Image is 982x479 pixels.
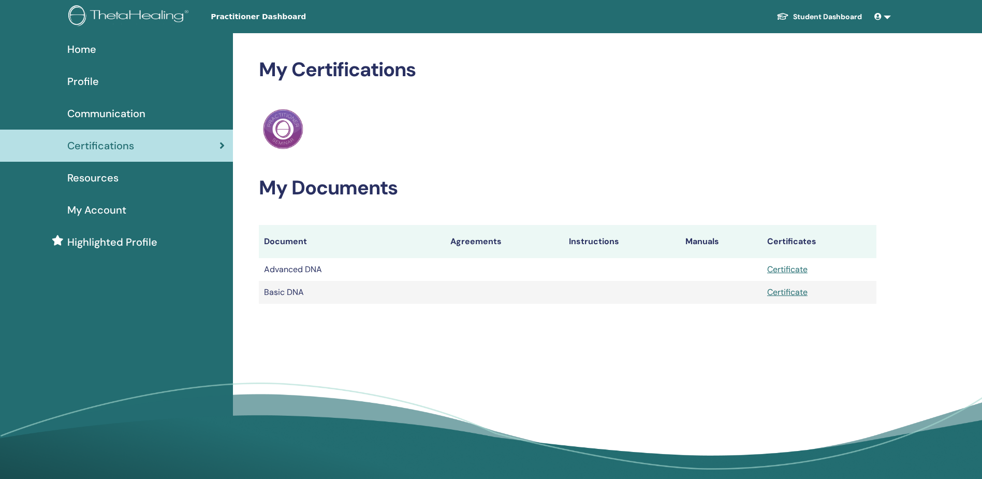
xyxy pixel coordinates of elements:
[445,225,564,258] th: Agreements
[680,225,762,258] th: Manuals
[67,202,126,218] span: My Account
[67,170,119,186] span: Resources
[762,225,876,258] th: Certificates
[67,74,99,89] span: Profile
[259,281,445,304] td: Basic DNA
[67,106,145,121] span: Communication
[67,138,134,153] span: Certifications
[259,225,445,258] th: Document
[768,7,870,26] a: Student Dashboard
[564,225,680,258] th: Instructions
[211,11,366,22] span: Practitioner Dashboard
[263,109,303,149] img: Practitioner
[67,41,96,57] span: Home
[767,287,808,298] a: Certificate
[767,264,808,275] a: Certificate
[259,258,445,281] td: Advanced DNA
[776,12,789,21] img: graduation-cap-white.svg
[68,5,192,29] img: logo.png
[259,176,876,200] h2: My Documents
[259,58,876,82] h2: My Certifications
[67,234,157,250] span: Highlighted Profile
